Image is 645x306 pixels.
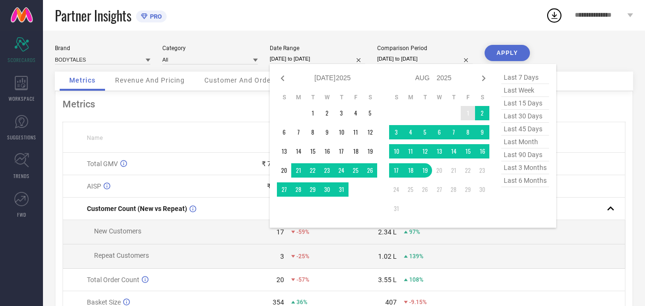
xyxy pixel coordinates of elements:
th: Thursday [334,94,349,101]
div: Open download list [546,7,563,24]
th: Saturday [363,94,377,101]
div: 354 [273,298,284,306]
span: Total GMV [87,160,118,168]
td: Sun Jul 20 2025 [277,163,291,178]
span: Customer And Orders [204,76,277,84]
td: Sat Aug 02 2025 [475,106,489,120]
td: Mon Jul 14 2025 [291,144,306,158]
td: Tue Aug 26 2025 [418,182,432,197]
td: Wed Jul 02 2025 [320,106,334,120]
td: Fri Jul 25 2025 [349,163,363,178]
div: 3.55 L [378,276,397,284]
td: Sun Aug 03 2025 [389,125,403,139]
td: Mon Jul 21 2025 [291,163,306,178]
span: Partner Insights [55,6,131,25]
th: Monday [403,94,418,101]
td: Mon Aug 11 2025 [403,144,418,158]
span: Total Order Count [87,276,139,284]
span: last week [501,84,549,97]
div: Metrics [63,98,625,110]
th: Saturday [475,94,489,101]
span: 97% [409,229,420,235]
td: Sun Aug 31 2025 [389,201,403,216]
td: Thu Aug 21 2025 [446,163,461,178]
td: Fri Aug 29 2025 [461,182,475,197]
div: Next month [478,73,489,84]
span: last 7 days [501,71,549,84]
td: Wed Jul 09 2025 [320,125,334,139]
span: last 45 days [501,123,549,136]
span: AISP [87,182,101,190]
td: Fri Aug 22 2025 [461,163,475,178]
span: TRENDS [13,172,30,179]
td: Wed Aug 13 2025 [432,144,446,158]
span: FWD [17,211,26,218]
td: Wed Jul 23 2025 [320,163,334,178]
td: Mon Jul 07 2025 [291,125,306,139]
td: Sun Aug 17 2025 [389,163,403,178]
td: Sun Aug 10 2025 [389,144,403,158]
td: Tue Aug 12 2025 [418,144,432,158]
th: Wednesday [320,94,334,101]
span: last 30 days [501,110,549,123]
td: Tue Jul 22 2025 [306,163,320,178]
td: Mon Jul 28 2025 [291,182,306,197]
th: Tuesday [306,94,320,101]
td: Tue Jul 29 2025 [306,182,320,197]
div: Category [162,45,258,52]
td: Thu Aug 07 2025 [446,125,461,139]
div: 17 [276,228,284,236]
td: Thu Aug 28 2025 [446,182,461,197]
div: ₹ 254 [267,182,284,190]
td: Sat Jul 26 2025 [363,163,377,178]
div: 20 [276,276,284,284]
th: Friday [461,94,475,101]
span: Name [87,135,103,141]
th: Monday [291,94,306,101]
span: WORKSPACE [9,95,35,102]
td: Mon Aug 25 2025 [403,182,418,197]
th: Wednesday [432,94,446,101]
span: Repeat Customers [94,252,149,259]
div: Previous month [277,73,288,84]
td: Sat Jul 19 2025 [363,144,377,158]
td: Tue Jul 08 2025 [306,125,320,139]
th: Friday [349,94,363,101]
td: Wed Aug 20 2025 [432,163,446,178]
span: Basket Size [87,298,121,306]
td: Mon Aug 18 2025 [403,163,418,178]
td: Fri Jul 04 2025 [349,106,363,120]
div: 407 [385,298,397,306]
td: Tue Aug 05 2025 [418,125,432,139]
td: Sat Jul 12 2025 [363,125,377,139]
td: Fri Aug 08 2025 [461,125,475,139]
td: Fri Aug 01 2025 [461,106,475,120]
td: Wed Jul 30 2025 [320,182,334,197]
td: Fri Jul 18 2025 [349,144,363,158]
div: 1.02 L [378,253,397,260]
td: Sun Jul 13 2025 [277,144,291,158]
span: last 90 days [501,148,549,161]
td: Thu Jul 17 2025 [334,144,349,158]
td: Sun Jul 06 2025 [277,125,291,139]
td: Thu Aug 14 2025 [446,144,461,158]
div: 3 [280,253,284,260]
div: Brand [55,45,150,52]
td: Fri Jul 11 2025 [349,125,363,139]
span: SCORECARDS [8,56,36,63]
td: Thu Jul 03 2025 [334,106,349,120]
input: Select comparison period [377,54,473,64]
td: Sun Jul 27 2025 [277,182,291,197]
span: -57% [296,276,309,283]
span: Customer Count (New vs Repeat) [87,205,187,212]
div: ₹ 7,108 [262,160,284,168]
span: -9.15% [409,299,427,306]
td: Tue Jul 15 2025 [306,144,320,158]
td: Tue Jul 01 2025 [306,106,320,120]
td: Wed Jul 16 2025 [320,144,334,158]
span: 139% [409,253,423,260]
td: Sat Aug 30 2025 [475,182,489,197]
span: New Customers [94,227,141,235]
div: Comparison Period [377,45,473,52]
th: Sunday [389,94,403,101]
